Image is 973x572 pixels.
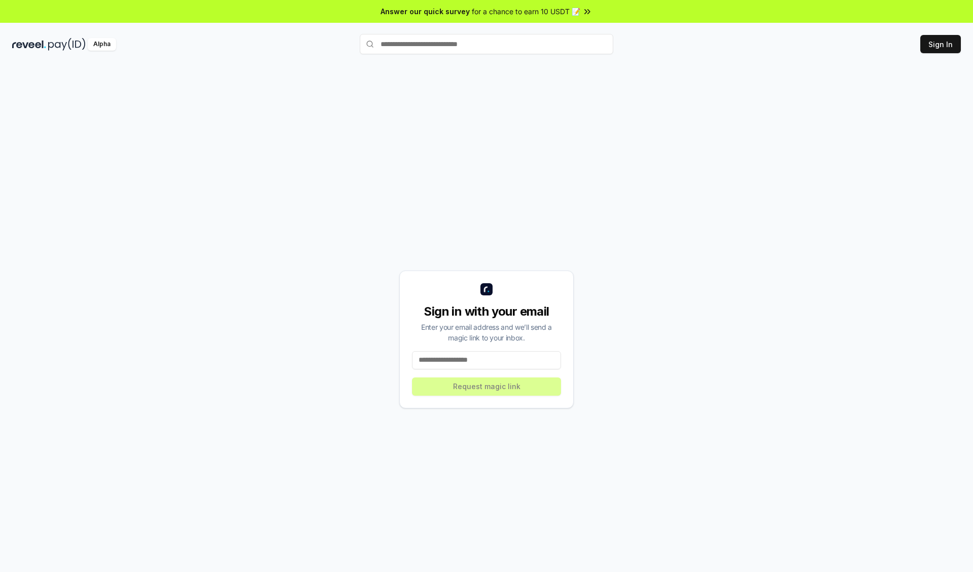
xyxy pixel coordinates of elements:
img: pay_id [48,38,86,51]
div: Alpha [88,38,116,51]
img: logo_small [480,283,493,295]
button: Sign In [920,35,961,53]
img: reveel_dark [12,38,46,51]
span: Answer our quick survey [381,6,470,17]
div: Sign in with your email [412,303,561,320]
span: for a chance to earn 10 USDT 📝 [472,6,580,17]
div: Enter your email address and we’ll send a magic link to your inbox. [412,322,561,343]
